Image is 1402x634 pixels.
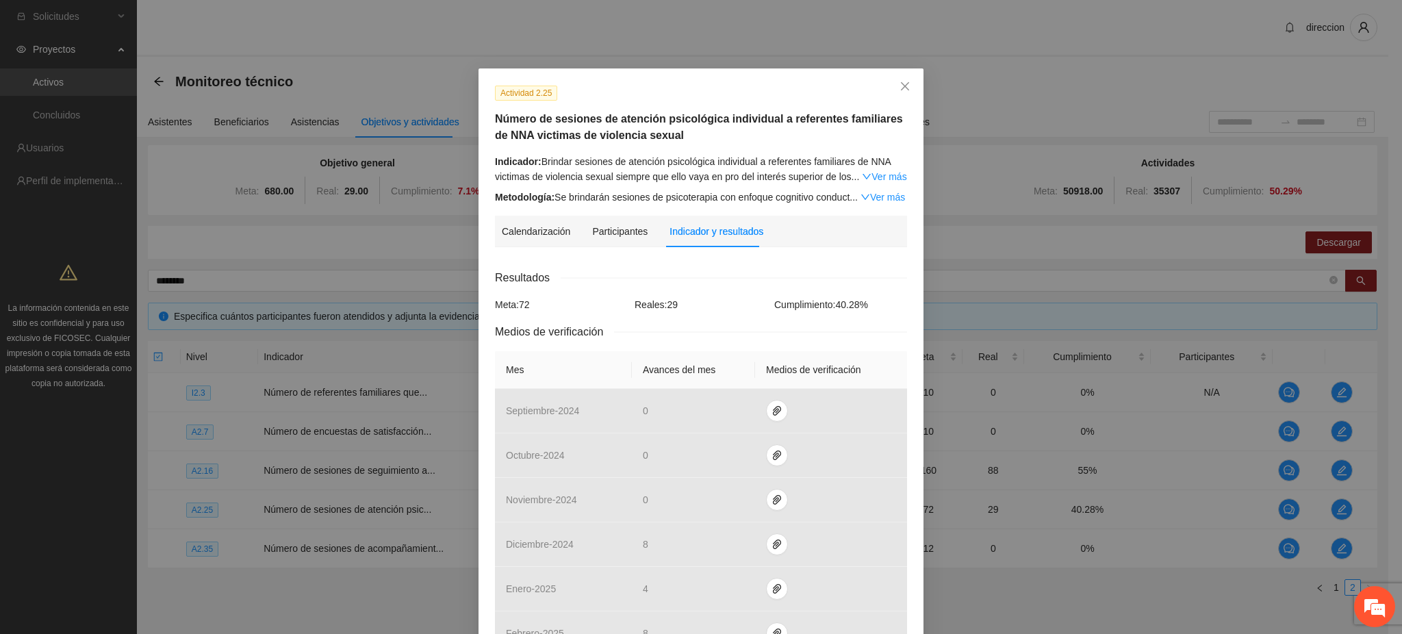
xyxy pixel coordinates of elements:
span: Medios de verificación [495,323,614,340]
button: Close [887,68,923,105]
a: Expand [862,171,906,182]
span: ... [852,171,860,182]
button: paper-clip [766,489,788,511]
button: paper-clip [766,578,788,600]
span: octubre - 2024 [506,450,565,461]
span: paper-clip [767,405,787,416]
th: Medios de verificación [755,351,907,389]
span: 0 [643,405,648,416]
h5: Número de sesiones de atención psicológica individual a referentes familiares de NNA victimas de ... [495,111,907,144]
span: 0 [643,450,648,461]
span: Actividad 2.25 [495,86,557,101]
button: paper-clip [766,533,788,555]
span: paper-clip [767,494,787,505]
div: Calendarización [502,224,570,239]
span: Reales: 29 [635,299,678,310]
span: 8 [643,539,648,550]
div: Indicador y resultados [670,224,763,239]
span: close [900,81,910,92]
span: Resultados [495,269,561,286]
span: noviembre - 2024 [506,494,577,505]
a: Expand [861,192,905,203]
div: Meta: 72 [492,297,631,312]
div: Cumplimiento: 40.28 % [771,297,910,312]
span: ... [850,192,858,203]
span: 0 [643,494,648,505]
span: septiembre - 2024 [506,405,579,416]
button: paper-clip [766,444,788,466]
span: paper-clip [767,583,787,594]
strong: Metodología: [495,192,555,203]
span: enero - 2025 [506,583,556,594]
th: Avances del mes [632,351,755,389]
span: down [861,192,870,202]
strong: Indicador: [495,156,541,167]
span: 4 [643,583,648,594]
span: paper-clip [767,539,787,550]
div: Se brindarán sesiones de psicoterapia con enfoque cognitivo conduct [495,190,907,205]
span: diciembre - 2024 [506,539,574,550]
div: Participantes [592,224,648,239]
div: Brindar sesiones de atención psicológica individual a referentes familiares de NNA victimas de vi... [495,154,907,184]
button: paper-clip [766,400,788,422]
span: paper-clip [767,450,787,461]
span: down [862,172,871,181]
th: Mes [495,351,632,389]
